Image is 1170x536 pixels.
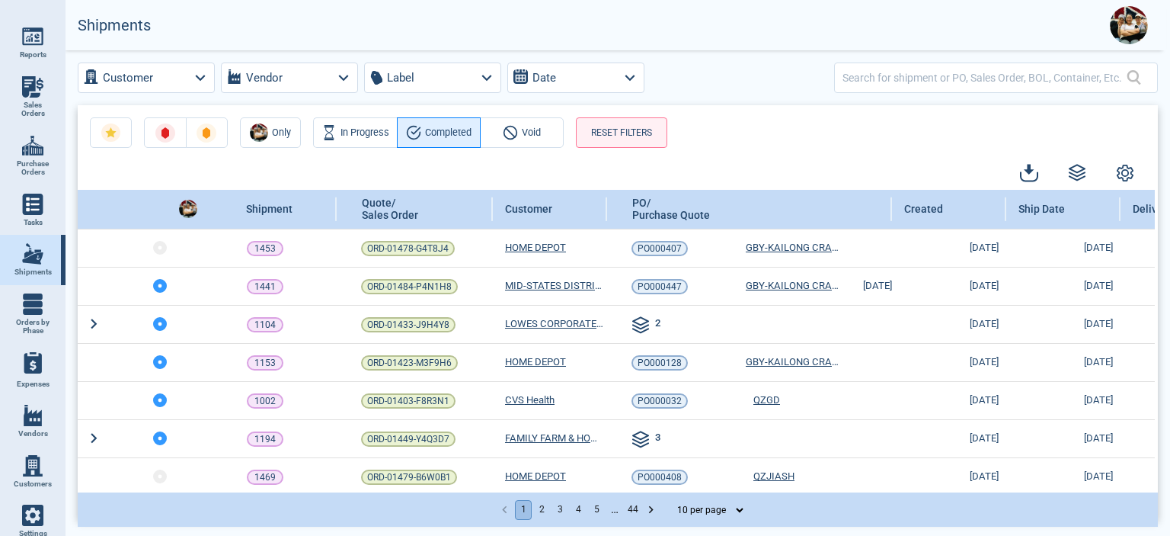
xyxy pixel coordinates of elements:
[254,470,276,485] p: 1469
[1006,381,1120,419] td: [DATE]
[638,470,682,485] span: PO000408
[367,355,452,371] span: ORD-01423-M3F9H6
[24,218,43,227] span: Tasks
[892,343,1006,381] td: [DATE]
[247,393,283,409] a: 1002
[753,470,794,484] a: QZJIASH
[246,203,292,215] span: Shipment
[638,393,682,409] span: PO000032
[505,393,555,408] a: CVS Health
[522,124,541,141] span: Void
[1006,305,1120,343] td: [DATE]
[570,500,587,520] button: Go to page 4
[746,279,839,294] a: GBY-KAILONG CRAFTS MANUFACTURING CO.,LTD
[746,355,839,370] a: GBY-KAILONG CRAFTS MANUFACTURING CO.,LTD
[505,317,603,332] span: LOWES CORPORATE TRADE PAYABLES
[505,355,566,370] a: HOME DEPOT
[17,380,50,389] span: Expenses
[631,393,688,409] a: PO000032
[367,241,449,256] span: ORD-01478-G4T8J4
[655,316,660,335] span: 2
[103,68,153,88] label: Customer
[746,280,973,291] span: GBY-KAILONG CRAFTS MANUFACTURING CO.,LTD
[746,241,839,255] a: GBY-KAILONG CRAFTS MANUFACTURING CO.,LTD
[643,500,660,520] button: Go to next page
[753,394,780,406] span: QZGD
[22,76,43,98] img: menu_icon
[505,241,566,255] a: HOME DEPOT
[1006,457,1120,496] td: [DATE]
[892,457,1006,496] td: [DATE]
[753,470,794,482] span: QZJIASH
[14,480,52,489] span: Customers
[505,279,603,294] a: MID-STATES DISTRIBUTING,LLC
[240,117,301,148] button: AvatarOnly
[247,355,283,371] a: 1153
[505,203,552,215] span: Customer
[746,242,973,253] span: GBY-KAILONG CRAFTS MANUFACTURING CO.,LTD
[904,203,943,215] span: Created
[532,68,556,88] label: Date
[397,117,481,148] button: Completed
[361,241,455,256] a: ORD-01478-G4T8J4
[12,318,53,335] span: Orders by Phase
[22,405,43,426] img: menu_icon
[631,355,688,371] a: PO000128
[1006,343,1120,381] td: [DATE]
[364,63,501,93] button: Label
[361,279,458,294] a: ORD-01484-P4N1H8
[892,267,1006,305] td: [DATE]
[179,200,197,218] img: Avatar
[361,355,458,371] a: ORD-01423-M3F9H6
[367,279,452,294] span: ORD-01484-P4N1H8
[367,317,449,332] span: ORD-01433-J9H4Y8
[247,317,283,332] a: 1104
[387,68,414,88] label: Label
[638,241,682,256] span: PO000407
[78,17,151,34] h2: Shipments
[631,279,688,294] a: PO000447
[655,431,660,449] span: 3
[588,500,605,520] button: Go to page 5
[22,294,43,315] img: menu_icon
[254,279,276,294] p: 1441
[631,470,688,485] a: PO000408
[1006,267,1120,305] td: [DATE]
[551,500,568,520] button: Go to page 3
[1006,229,1120,267] td: [DATE]
[515,500,532,520] button: page 1
[631,241,688,256] a: PO000407
[632,197,710,221] span: PO/ Purchase Quote
[250,124,268,142] img: Avatar
[12,159,53,177] span: Purchase Orders
[892,305,1006,343] td: [DATE]
[507,63,644,93] button: Date
[361,470,457,485] a: ORD-01479-B6W0B1
[254,317,276,332] p: 1104
[425,124,472,141] span: Completed
[638,279,682,294] span: PO000447
[12,101,53,118] span: Sales Orders
[254,241,276,256] p: 1453
[20,50,46,59] span: Reports
[505,470,566,484] a: HOME DEPOT
[254,355,276,371] p: 1153
[22,194,43,215] img: menu_icon
[1110,6,1148,44] img: Avatar
[247,432,283,447] a: 1194
[221,63,358,93] button: Vendor
[362,197,418,221] span: Quote/ Sales Order
[505,432,603,446] a: FAMILY FARM & HOME, INC.
[361,393,456,409] a: ORD-01403-F8R3N1
[22,455,43,477] img: menu_icon
[367,432,449,447] span: ORD-01449-Y4Q3D7
[606,502,623,518] div: …
[361,432,456,447] a: ORD-01449-Y4Q3D7
[22,26,43,47] img: menu_icon
[247,241,283,256] a: 1453
[1018,203,1065,215] span: Ship Date
[746,356,973,367] span: GBY-KAILONG CRAFTS MANUFACTURING CO.,LTD
[576,117,667,148] button: RESET FILTERS
[846,279,892,294] span: [DATE]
